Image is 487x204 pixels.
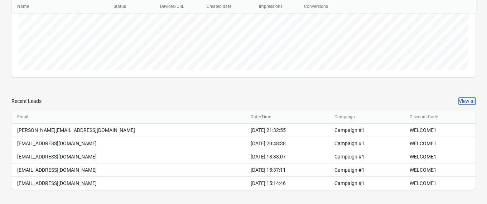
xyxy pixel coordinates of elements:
[17,166,239,174] div: [EMAIL_ADDRESS][DOMAIN_NAME]
[11,98,42,105] div: Recent Leads
[17,140,239,147] div: [EMAIL_ADDRESS][DOMAIN_NAME]
[251,153,323,160] div: [DATE] 18:33:07
[410,153,470,160] div: WELCOME1
[334,180,398,187] div: Campaign #1
[17,3,30,10] div: Name
[410,180,470,187] div: WELCOME1
[251,166,323,174] div: [DATE] 15:37:11
[251,140,323,147] div: [DATE] 20:48:38
[251,127,323,134] div: [DATE] 21:32:55
[334,166,398,174] div: Campaign #1
[459,98,476,105] button: View all
[17,127,239,134] div: [PERSON_NAME][EMAIL_ADDRESS][DOMAIN_NAME]
[251,180,323,187] div: [DATE] 15:14:46
[17,153,239,160] div: [EMAIL_ADDRESS][DOMAIN_NAME]
[410,140,470,147] div: WELCOME1
[334,140,398,147] div: Campaign #1
[334,127,398,134] div: Campaign #1
[404,110,476,124] th: Discount Code
[329,110,404,124] th: Campaign
[11,110,245,124] th: Email
[410,127,470,134] div: WELCOME1
[17,180,239,187] div: [EMAIL_ADDRESS][DOMAIN_NAME]
[410,166,470,174] div: WELCOME1
[334,153,398,160] div: Campaign #1
[245,110,329,124] th: Date/Time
